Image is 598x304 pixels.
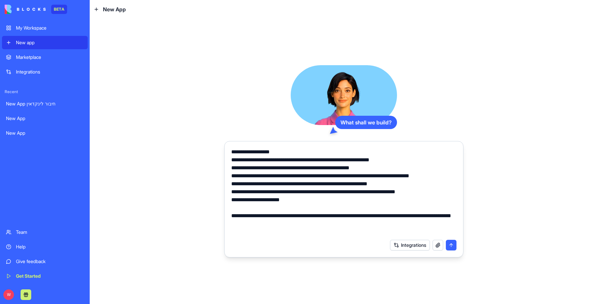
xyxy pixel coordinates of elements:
div: Integrations [16,69,84,75]
span: W [3,289,14,300]
a: New App [2,126,88,140]
div: Team [16,229,84,235]
div: What shall we build? [335,116,397,129]
a: Help [2,240,88,253]
div: My Workspace [16,25,84,31]
button: Integrations [390,240,430,250]
div: Get Started [16,273,84,279]
a: Team [2,226,88,239]
div: Help [16,243,84,250]
a: Get Started [2,269,88,283]
img: logo [5,5,46,14]
a: New app [2,36,88,49]
a: Give feedback [2,255,88,268]
div: New App [6,130,84,136]
div: BETA [51,5,67,14]
a: My Workspace [2,21,88,35]
a: New App חיבור לינקדאין [2,97,88,110]
div: New App [6,115,84,122]
span: New App [103,5,126,13]
div: New App חיבור לינקדאין [6,100,84,107]
a: Marketplace [2,51,88,64]
div: New app [16,39,84,46]
a: New App [2,112,88,125]
span: Recent [2,89,88,94]
div: Marketplace [16,54,84,61]
a: Integrations [2,65,88,78]
a: BETA [5,5,67,14]
div: Give feedback [16,258,84,265]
